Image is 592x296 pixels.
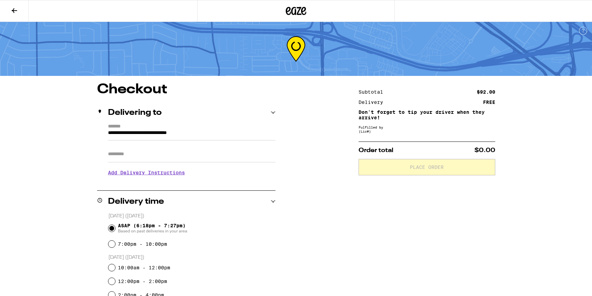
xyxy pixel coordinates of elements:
p: We'll contact you at [PHONE_NUMBER] when we arrive [108,180,275,186]
span: Based on past deliveries in your area [118,228,187,234]
p: [DATE] ([DATE]) [108,254,275,261]
span: $0.00 [474,147,495,153]
h2: Delivering to [108,109,162,117]
p: [DATE] ([DATE]) [108,213,275,219]
p: Don't forget to tip your driver when they arrive! [359,109,495,120]
span: Place Order [410,165,444,170]
div: Fulfilled by (Lic# ) [359,125,495,133]
div: FREE [483,100,495,105]
h2: Delivery time [108,198,164,206]
div: Delivery [359,100,388,105]
span: ASAP (6:18pm - 7:27pm) [118,223,187,234]
h1: Checkout [97,83,275,96]
h3: Add Delivery Instructions [108,165,275,180]
label: 10:00am - 12:00pm [118,265,170,270]
span: Order total [359,147,393,153]
div: $92.00 [477,90,495,94]
label: 7:00pm - 10:00pm [118,241,167,247]
label: 12:00pm - 2:00pm [118,279,167,284]
div: Subtotal [359,90,388,94]
button: Place Order [359,159,495,175]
